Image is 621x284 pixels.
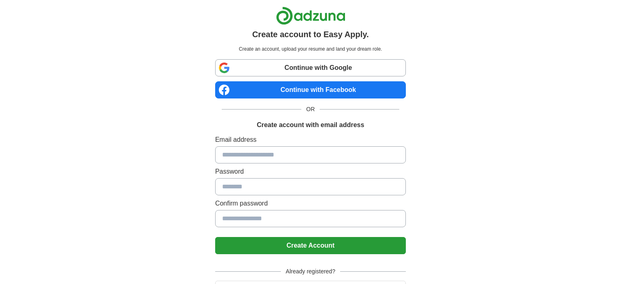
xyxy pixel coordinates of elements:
p: Create an account, upload your resume and land your dream role. [217,45,404,53]
label: Email address [215,135,406,145]
h1: Create account with email address [257,120,364,130]
span: OR [301,105,320,114]
h1: Create account to Easy Apply. [252,28,369,40]
label: Password [215,167,406,177]
button: Create Account [215,237,406,254]
img: Adzuna logo [276,7,345,25]
a: Continue with Google [215,59,406,76]
a: Continue with Facebook [215,81,406,98]
label: Confirm password [215,199,406,208]
span: Already registered? [281,267,340,276]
